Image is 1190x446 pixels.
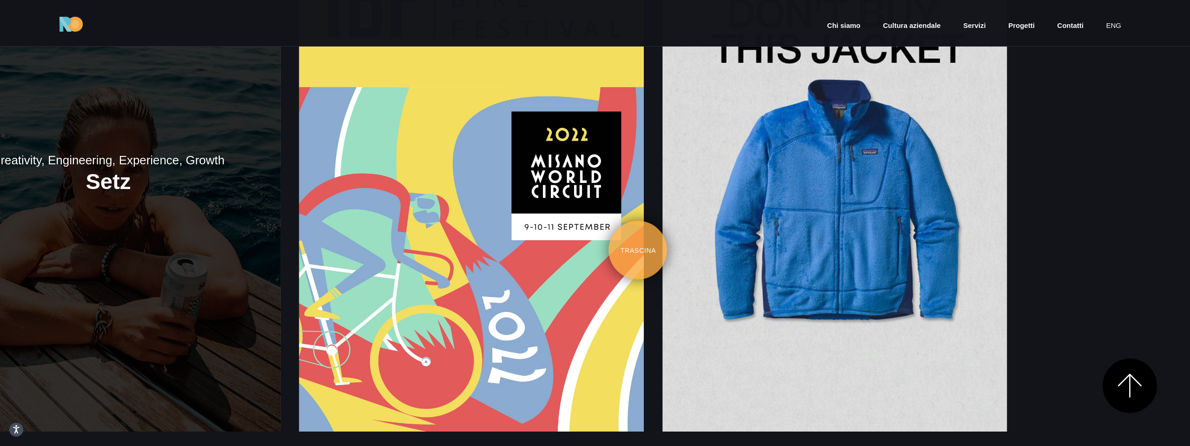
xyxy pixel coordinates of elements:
[59,17,83,32] img: Ride On Agency
[1007,20,1036,31] a: Progetti
[1105,20,1122,31] a: eng
[826,20,861,31] a: Chi siamo
[882,20,942,31] a: Cultura aziendale
[1056,20,1084,31] a: Contatti
[962,20,986,31] a: Servizi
